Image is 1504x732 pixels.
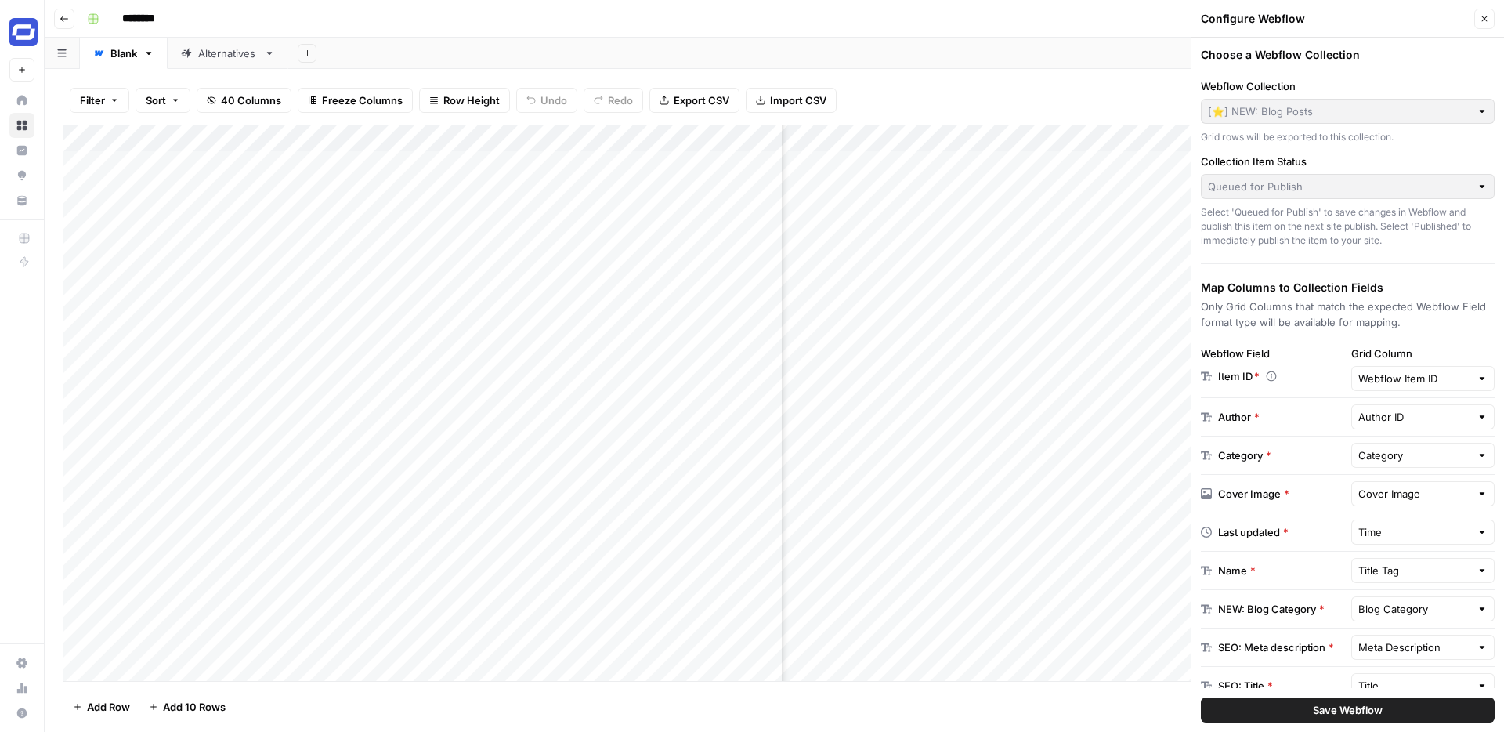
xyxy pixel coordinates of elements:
span: Required [1284,486,1289,502]
button: Filter [70,88,129,113]
button: Redo [584,88,643,113]
span: Export CSV [674,92,729,108]
button: Freeze Columns [298,88,413,113]
button: Export CSV [649,88,739,113]
span: Freeze Columns [322,92,403,108]
div: SEO: Title [1218,678,1273,694]
button: 40 Columns [197,88,291,113]
button: Row Height [419,88,510,113]
img: Synthesia Logo [9,18,38,46]
span: Required [1254,370,1260,382]
p: Only Grid Columns that match the expected Webflow Field format type will be available for mapping. [1201,299,1495,330]
span: Row Height [443,92,500,108]
input: Blog Category [1358,601,1471,617]
div: Blank [110,45,137,61]
span: 40 Columns [221,92,281,108]
span: Add Row [87,699,130,715]
label: Grid Column [1351,346,1495,361]
button: Help + Support [9,701,34,726]
input: Category [1358,448,1471,463]
input: Title Tag [1358,563,1471,578]
a: Home [9,88,34,113]
a: Alternatives [168,38,288,69]
span: Sort [146,92,166,108]
div: Last updated [1218,524,1289,540]
a: Browse [9,113,34,138]
div: Grid rows will be exported to this collection. [1201,130,1495,144]
span: Save Webflow [1313,702,1383,718]
div: Select 'Queued for Publish' to save changes in Webflow and publish this item on the next site pub... [1201,205,1495,248]
div: Alternatives [198,45,258,61]
a: Your Data [9,188,34,213]
input: Time [1358,524,1471,540]
input: [⭐] NEW: Blog Posts [1208,103,1470,119]
h3: Choose a Webflow Collection [1201,47,1495,63]
span: Required [1250,563,1256,578]
button: Workspace: Synthesia [9,13,34,52]
span: Filter [80,92,105,108]
span: Required [1267,678,1273,694]
span: Required [1266,448,1271,463]
span: Undo [540,92,567,108]
input: Queued for Publish [1208,179,1470,194]
input: Webflow Item ID [1358,371,1471,386]
div: NEW: Blog Category [1218,601,1325,617]
span: Required [1283,524,1289,540]
input: Author ID [1358,409,1471,425]
button: Undo [516,88,577,113]
div: Category [1218,448,1271,463]
a: Settings [9,650,34,676]
span: Import CSV [770,92,826,108]
input: Title [1358,678,1471,694]
div: Name [1218,563,1256,578]
div: Cover Image [1218,486,1289,502]
label: Webflow Collection [1201,78,1495,94]
a: Opportunities [9,163,34,188]
div: SEO: Meta description [1218,640,1334,655]
div: Author [1218,409,1260,425]
a: Usage [9,676,34,701]
input: Meta Description [1358,640,1471,655]
button: Import CSV [746,88,837,113]
button: Sort [136,88,190,113]
a: Insights [9,138,34,163]
p: Item ID [1218,368,1260,384]
button: Save Webflow [1201,698,1495,723]
button: Add 10 Rows [139,694,235,719]
span: Required [1319,601,1325,617]
span: Required [1254,409,1260,425]
span: Redo [608,92,633,108]
label: Collection Item Status [1201,154,1495,169]
button: Add Row [63,694,139,719]
span: Required [1329,640,1334,655]
h3: Map Columns to Collection Fields [1201,280,1495,295]
a: Blank [80,38,168,69]
input: Cover Image [1358,486,1471,502]
span: Add 10 Rows [163,699,226,715]
div: Webflow Field [1201,346,1345,361]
